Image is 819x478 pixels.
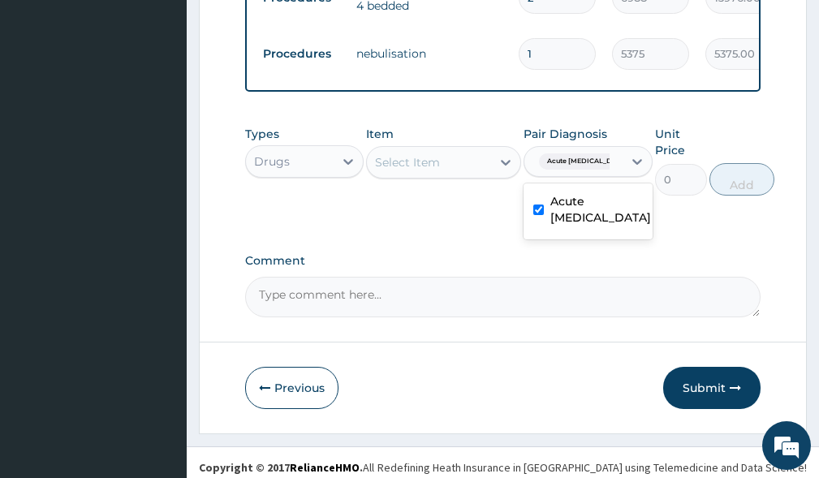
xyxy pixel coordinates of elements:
label: Item [366,126,394,142]
button: Submit [663,367,761,409]
div: Drugs [254,153,290,170]
td: nebulisation [348,37,511,70]
label: Pair Diagnosis [524,126,607,142]
button: Previous [245,367,338,409]
span: We're online! [94,139,224,303]
div: Minimize live chat window [266,8,305,47]
label: Comment [245,254,761,268]
div: Redefining Heath Insurance in [GEOGRAPHIC_DATA] using Telemedicine and Data Science! [377,459,807,476]
label: Acute [MEDICAL_DATA] [550,193,651,226]
textarea: Type your message and hit 'Enter' [8,312,309,368]
div: Chat with us now [84,91,273,112]
label: Unit Price [655,126,706,158]
td: Procedures [255,39,348,69]
span: Acute [MEDICAL_DATA] [539,153,636,170]
img: d_794563401_company_1708531726252_794563401 [30,81,66,122]
a: RelianceHMO [290,460,360,475]
strong: Copyright © 2017 . [199,460,363,475]
label: Types [245,127,279,141]
button: Add [709,163,774,196]
div: Select Item [375,154,440,170]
